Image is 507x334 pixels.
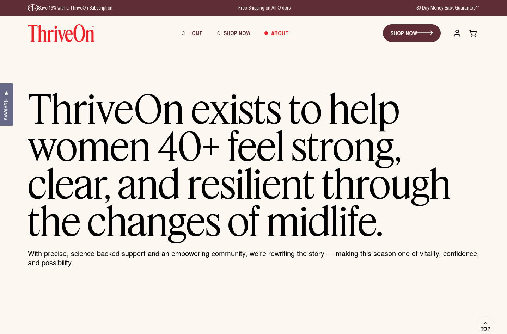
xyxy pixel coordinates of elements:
[175,24,210,43] a: Home
[210,24,257,43] a: Shop Now
[2,98,11,120] span: Reviews
[28,90,479,240] h1: ThriveOn exists to help women 40+ feel strong, clear, and resilient through the changes of midlife.
[481,326,490,332] span: Top
[383,24,441,42] a: SHOP NOW
[28,4,112,11] p: Save 15% with a ThriveOn Subscription
[28,249,479,267] p: With precise, science-backed support and an empowering community, we’re rewriting the story — mak...
[224,29,250,37] span: Shop Now
[257,24,296,43] a: About
[238,4,291,11] p: Free Shipping on All Orders
[188,29,203,37] span: Home
[416,4,479,11] p: 30-Day Money Back Guarantee**
[271,29,289,37] span: About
